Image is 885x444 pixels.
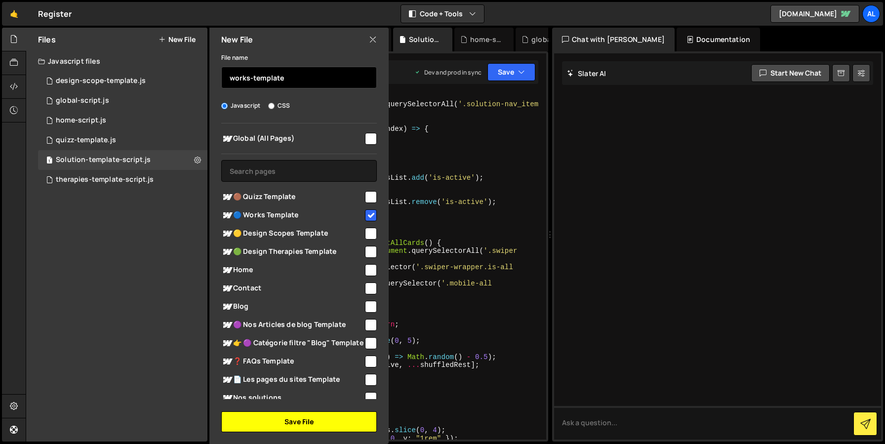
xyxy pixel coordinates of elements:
div: 16219/47315.js [38,71,207,91]
input: Javascript [221,103,228,109]
span: Nos solutions [221,392,363,404]
button: New File [159,36,196,43]
div: home-script.js [470,35,502,44]
label: CSS [268,101,290,111]
h2: Slater AI [567,69,606,78]
span: 🟡 Design Scopes Template [221,228,363,240]
span: Contact [221,283,363,294]
button: Start new chat [751,64,830,82]
div: Javascript files [26,51,207,71]
div: Dev and prod in sync [414,68,482,77]
input: Name [221,67,377,88]
div: global-script.js [56,96,109,105]
div: Chat with [PERSON_NAME] [552,28,675,51]
label: Javascript [221,101,261,111]
button: Code + Tools [401,5,484,23]
div: 16219/43700.js [38,111,207,130]
button: Save File [221,411,377,432]
span: ❓ FAQs Template [221,356,363,367]
div: quizz-template.js [56,136,116,145]
span: 1 [46,157,52,165]
div: therapies-template-script.js [56,175,154,184]
a: Al [862,5,880,23]
a: 🤙 [2,2,26,26]
h2: New File [221,34,253,45]
span: 🔵 Works Template [221,209,363,221]
input: CSS [268,103,275,109]
div: home-script.js [56,116,106,125]
span: 🟤 Quizz Template [221,191,363,203]
div: design-scope-template.js [56,77,146,85]
span: 🟢 Design Therapies Template [221,246,363,258]
a: [DOMAIN_NAME] [770,5,859,23]
div: 16219/47330.js [38,130,207,150]
span: 🟣 Nos Articles de blog Template [221,319,363,331]
input: Search pages [221,160,377,182]
div: global-script.js [531,35,563,44]
div: 16219/46881.js [38,170,207,190]
div: 16219/44121.js [38,150,207,170]
div: 16219/43678.js [38,91,207,111]
div: Register [38,8,72,20]
div: Solution-template-script.js [409,35,441,44]
div: Documentation [677,28,760,51]
label: File name [221,53,248,63]
span: Global (All Pages) [221,133,363,145]
button: Save [487,63,535,81]
span: 👉 🟣 Catégorie filtre "Blog" Template [221,337,363,349]
h2: Files [38,34,56,45]
div: Solution-template-script.js [56,156,151,164]
span: 📄 Les pages du sites Template [221,374,363,386]
span: Blog [221,301,363,313]
span: Home [221,264,363,276]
